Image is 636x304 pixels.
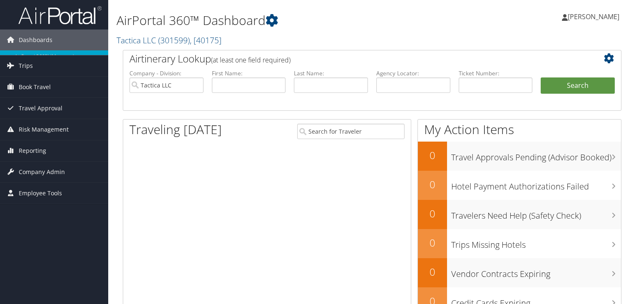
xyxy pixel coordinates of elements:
span: ( 301599 ) [158,35,190,46]
span: Risk Management [19,119,69,140]
input: Search for Traveler [297,124,405,139]
img: airportal-logo.png [18,5,102,25]
h2: 0 [418,177,447,192]
h1: My Action Items [418,121,621,138]
label: First Name: [212,69,286,77]
span: Travel Approval [19,98,62,119]
h3: Vendor Contracts Expiring [451,264,621,280]
label: Company - Division: [129,69,204,77]
h1: Traveling [DATE] [129,121,222,138]
h2: Airtinerary Lookup [129,52,573,66]
span: Company Admin [19,162,65,182]
label: Last Name: [294,69,368,77]
h3: Trips Missing Hotels [451,235,621,251]
a: 0Vendor Contracts Expiring [418,258,621,287]
span: Dashboards [19,30,52,50]
span: , [ 40175 ] [190,35,221,46]
span: Book Travel [19,77,51,97]
h2: 0 [418,236,447,250]
h1: AirPortal 360™ Dashboard [117,12,457,29]
a: 0Travelers Need Help (Safety Check) [418,200,621,229]
span: Employee Tools [19,183,62,204]
a: [PERSON_NAME] [562,4,628,29]
h2: 0 [418,265,447,279]
label: Ticket Number: [459,69,533,77]
h2: 0 [418,207,447,221]
span: (at least one field required) [211,55,291,65]
h3: Travel Approvals Pending (Advisor Booked) [451,147,621,163]
a: 0Trips Missing Hotels [418,229,621,258]
h3: Hotel Payment Authorizations Failed [451,177,621,192]
a: 0Travel Approvals Pending (Advisor Booked) [418,142,621,171]
button: Search [541,77,615,94]
h2: 0 [418,148,447,162]
label: Agency Locator: [376,69,450,77]
span: Trips [19,55,33,76]
a: 0Hotel Payment Authorizations Failed [418,171,621,200]
span: Reporting [19,140,46,161]
a: Tactica LLC [117,35,221,46]
h3: Travelers Need Help (Safety Check) [451,206,621,222]
span: [PERSON_NAME] [568,12,619,21]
